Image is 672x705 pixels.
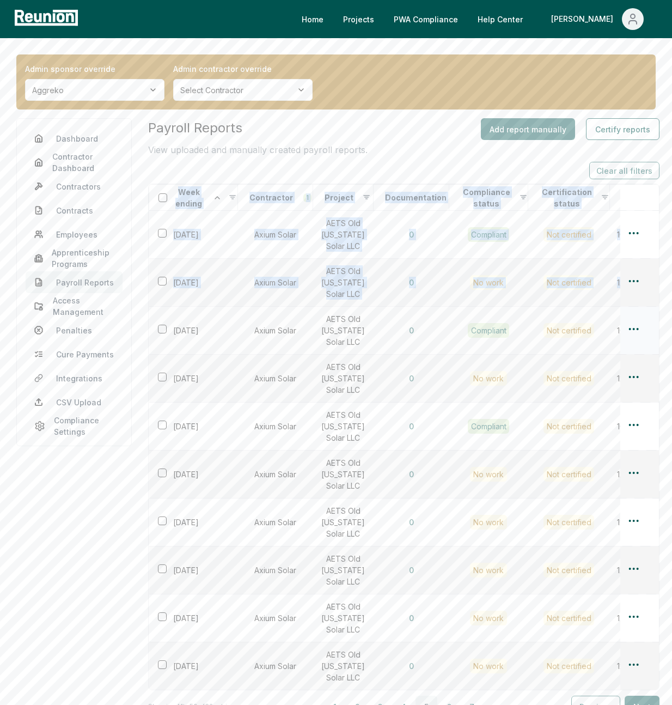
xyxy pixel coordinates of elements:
td: AETS Old [US_STATE] Solar LLC [313,451,374,499]
label: Admin contractor override [173,63,313,75]
div: [DATE] [156,514,238,530]
div: No work [470,515,507,529]
nav: Main [293,8,661,30]
td: [DATE] 12:38 PM MDT [610,355,656,403]
td: [DATE] 12:38 PM MDT [610,499,656,546]
td: [DATE] 12:38 PM MDT [610,594,656,642]
td: [DATE] 12:38 PM MDT [610,546,656,594]
button: Created [619,187,656,209]
td: [DATE] 12:38 PM MDT [610,451,656,499]
td: Axium Solar [238,594,313,642]
button: 0 [400,512,423,533]
div: [DATE] [156,610,238,626]
td: AETS Old [US_STATE] Solar LLC [313,403,374,451]
div: [PERSON_NAME] [551,8,618,30]
div: [DATE] [156,323,238,338]
div: Compliant [468,419,510,433]
td: Axium Solar [238,642,313,690]
td: [DATE] 12:38 PM MDT [610,642,656,690]
button: Not certified [543,611,595,625]
div: No work [470,275,507,289]
div: [DATE] [156,658,238,674]
td: AETS Old [US_STATE] Solar LLC [313,259,374,307]
button: Not certified [543,227,595,241]
button: Not certified [543,467,595,481]
td: AETS Old [US_STATE] Solar LLC [313,307,374,355]
button: 0 [400,368,423,390]
div: [DATE] [156,466,238,482]
div: [DATE] [156,562,238,578]
td: Axium Solar [238,307,313,355]
td: Axium Solar [238,211,313,259]
button: Contractor [247,187,295,209]
td: AETS Old [US_STATE] Solar LLC [313,355,374,403]
div: [DATE] [156,227,238,242]
td: Axium Solar [238,499,313,546]
button: 0 [400,607,423,629]
button: [PERSON_NAME] [542,8,652,30]
button: 0 [400,272,423,294]
button: 0 [400,655,423,677]
td: Axium Solar [238,259,313,307]
a: CSV Upload [26,391,123,413]
button: Week ending [172,187,224,209]
td: AETS Old [US_STATE] Solar LLC [313,211,374,259]
div: No work [470,563,507,577]
td: [DATE] 10:50 AM MDT [610,307,656,355]
h3: Payroll Reports [148,118,368,138]
button: Not certified [543,659,595,673]
td: [DATE] 10:50 AM MDT [610,403,656,451]
a: Cure Payments [26,343,123,365]
button: Not certified [543,515,595,529]
p: View uploaded and manually created payroll reports. [148,143,368,156]
div: 1 [303,193,311,202]
div: No work [470,659,507,673]
button: Not certified [543,563,595,577]
a: Access Management [26,295,123,317]
div: No work [470,611,507,625]
button: Add report manually [481,118,575,140]
button: Not certified [543,275,595,289]
a: Penalties [26,319,123,341]
div: Compliant [468,227,510,241]
div: No work [470,467,507,481]
button: 0 [400,464,423,485]
button: Clear all filters [589,162,659,179]
button: Not certified [543,371,595,385]
td: AETS Old [US_STATE] Solar LLC [313,499,374,546]
button: 0 [400,560,423,581]
td: AETS Old [US_STATE] Solar LLC [313,546,374,594]
button: 0 [400,416,423,437]
td: Axium Solar [238,451,313,499]
a: Payroll Reports [26,271,123,293]
td: Axium Solar [238,403,313,451]
div: [DATE] [156,418,238,434]
label: Admin sponsor override [25,63,164,75]
a: Compliance Settings [26,415,123,437]
button: Documentation [383,187,449,209]
button: Not certified [543,323,595,337]
button: Not certified [543,419,595,433]
button: 0 [400,320,423,342]
a: Help Center [469,8,532,30]
button: Compliance status [459,187,515,209]
a: PWA Compliance [385,8,467,30]
a: Home [293,8,332,30]
a: Projects [334,8,383,30]
a: Contracts [26,199,123,221]
button: 1 [300,191,313,204]
a: Employees [26,223,123,245]
a: Integrations [26,367,123,389]
td: [DATE] 10:50 AM MDT [610,211,656,259]
td: Axium Solar [238,546,313,594]
td: AETS Old [US_STATE] Solar LLC [313,594,374,642]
